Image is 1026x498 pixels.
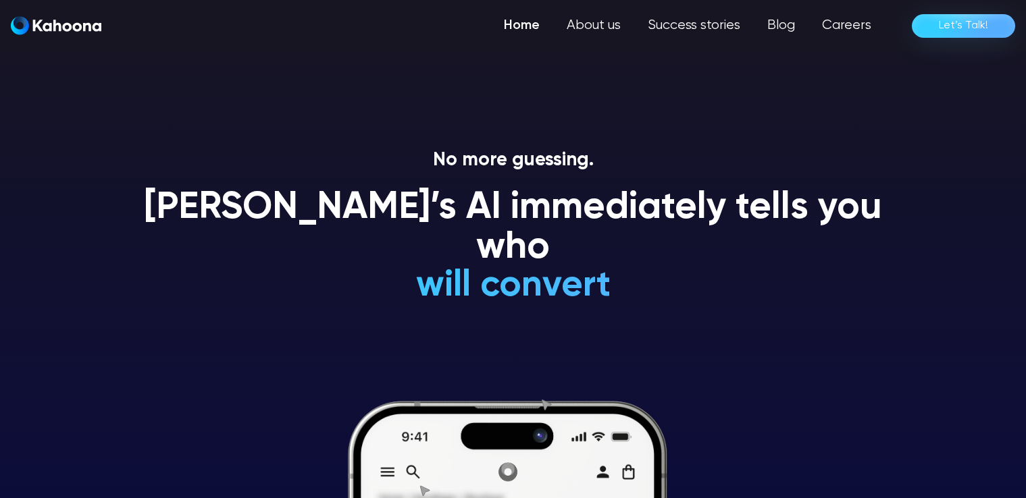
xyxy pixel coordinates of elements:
img: Kahoona logo white [11,16,101,35]
a: Success stories [634,12,754,39]
div: Let’s Talk! [939,15,988,36]
a: Blog [754,12,809,39]
a: Careers [809,12,885,39]
p: No more guessing. [128,149,898,172]
a: About us [553,12,634,39]
a: Let’s Talk! [912,14,1015,38]
h1: will convert [314,266,712,306]
a: home [11,16,101,36]
h1: [PERSON_NAME]’s AI immediately tells you who [128,188,898,269]
a: Home [490,12,553,39]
